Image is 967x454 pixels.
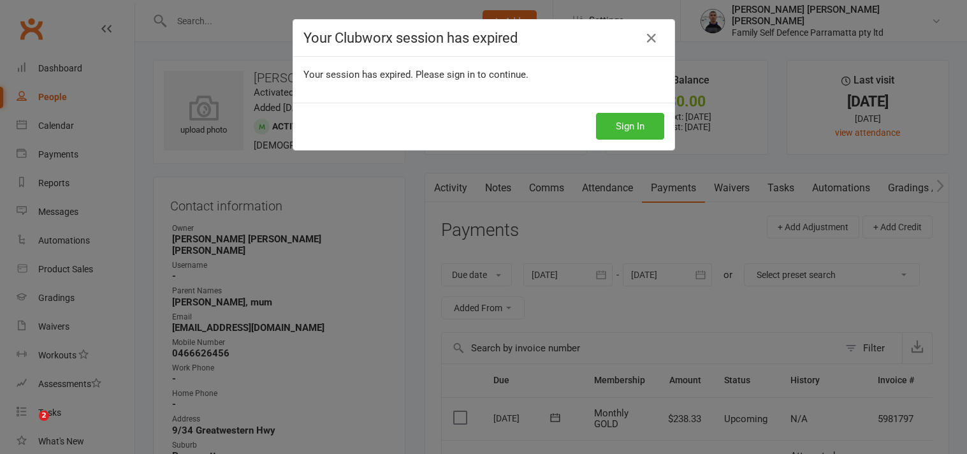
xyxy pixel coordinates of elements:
[303,69,528,80] span: Your session has expired. Please sign in to continue.
[303,30,664,46] h4: Your Clubworx session has expired
[596,113,664,140] button: Sign In
[13,411,43,441] iframe: Intercom live chat
[641,28,662,48] a: Close
[39,411,49,421] span: 2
